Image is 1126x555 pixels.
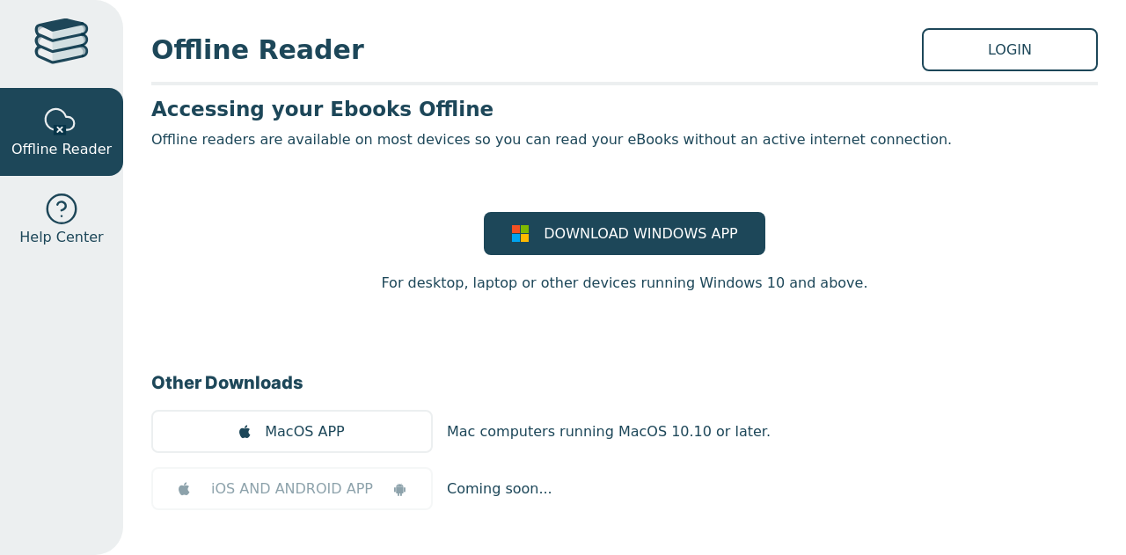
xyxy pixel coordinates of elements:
span: Help Center [19,227,103,248]
a: DOWNLOAD WINDOWS APP [484,212,765,255]
span: DOWNLOAD WINDOWS APP [544,223,737,245]
p: Mac computers running MacOS 10.10 or later. [447,421,771,442]
a: MacOS APP [151,410,433,453]
span: MacOS APP [265,421,344,442]
span: iOS AND ANDROID APP [211,478,373,500]
p: For desktop, laptop or other devices running Windows 10 and above. [381,273,867,294]
p: Offline readers are available on most devices so you can read your eBooks without an active inter... [151,129,1098,150]
span: Offline Reader [151,30,922,69]
h3: Other Downloads [151,369,1098,396]
p: Coming soon... [447,478,552,500]
span: Offline Reader [11,139,112,160]
h3: Accessing your Ebooks Offline [151,96,1098,122]
a: LOGIN [922,28,1098,71]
